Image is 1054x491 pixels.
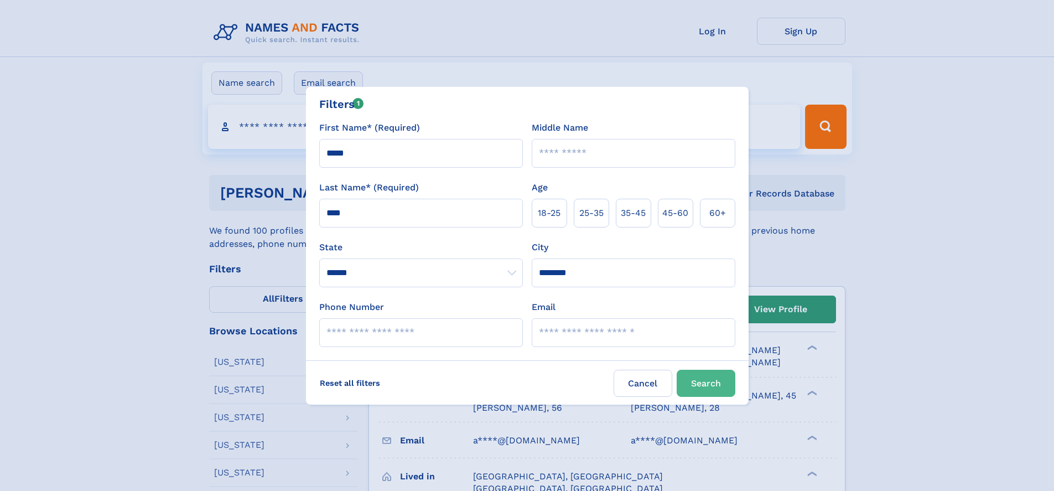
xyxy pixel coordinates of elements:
[662,206,688,220] span: 45‑60
[532,241,548,254] label: City
[319,96,364,112] div: Filters
[614,370,672,397] label: Cancel
[319,241,523,254] label: State
[532,121,588,135] label: Middle Name
[319,301,384,314] label: Phone Number
[532,301,555,314] label: Email
[677,370,735,397] button: Search
[313,370,387,396] label: Reset all filters
[621,206,646,220] span: 35‑45
[319,121,420,135] label: First Name* (Required)
[579,206,604,220] span: 25‑35
[538,206,560,220] span: 18‑25
[709,206,726,220] span: 60+
[532,181,548,194] label: Age
[319,181,419,194] label: Last Name* (Required)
